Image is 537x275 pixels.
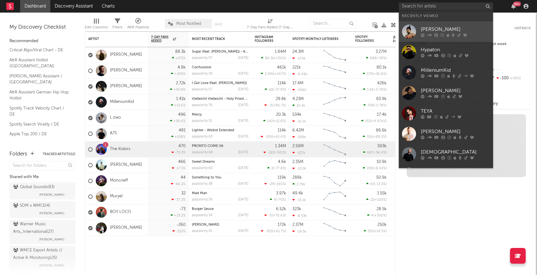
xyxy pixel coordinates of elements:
div: -174k [292,56,306,60]
div: +23.2 % [171,213,186,217]
div: 29.8k [276,97,286,101]
div: +11.6 % [171,103,186,107]
a: TEYA [399,103,493,124]
div: popularity: 55 [192,229,212,233]
span: 152 [365,120,371,123]
span: 142 [267,120,273,123]
div: 7-Day Fans Added (7-Day Fans Added) [247,24,294,31]
span: -59 % [377,57,386,60]
div: WMCE Export Artists // Active & Monitoring ( 25 ) [13,247,70,262]
div: ( ) [366,56,387,60]
a: A&R Assistant Hotlist ([GEOGRAPHIC_DATA]) [9,57,69,70]
div: Hypaton [421,46,490,54]
div: ( ) [363,150,387,154]
div: [DATE] [238,104,248,107]
span: -36.4 % [374,151,386,154]
a: [PERSON_NAME] [110,52,142,58]
a: Spotify Track Velocity Chart / DE [9,105,69,118]
div: [PERSON_NAME] [421,128,490,136]
div: Most Recent Track [192,37,239,41]
div: -73 [179,207,186,211]
div: +249 % [171,72,186,76]
div: [DATE] [238,198,248,201]
a: Mad Man [192,192,207,195]
div: -309k [292,135,306,139]
span: -13.3 % [375,182,386,186]
div: ( ) [366,198,387,202]
a: Spotify Search Virality / DE [9,121,69,128]
div: -100 [489,74,531,82]
div: ( ) [363,103,387,107]
span: +11.8 % [274,120,285,123]
div: 17.4k [377,113,387,117]
a: PRONTO COME VA [192,144,223,148]
div: Mercy [192,113,248,116]
div: ( ) [261,229,286,233]
div: ( ) [363,87,387,92]
div: 119k [278,176,286,180]
div: 28.5k [377,207,387,211]
div: 426k [377,81,387,85]
div: 3.97k [276,191,286,195]
span: +50 % [509,77,521,80]
button: Untrack [514,25,531,31]
div: -37.3 % [171,198,186,202]
div: [DATE] [238,229,248,233]
span: -181 [268,151,274,154]
div: A&R Pipeline [127,24,149,31]
a: Lighter - Wizkid Extended [192,129,234,132]
span: 9 [274,198,276,202]
span: +70.6 % [273,214,285,217]
span: [PERSON_NAME] [39,236,64,243]
span: 316 [367,135,372,139]
div: Edit Columns [85,16,108,34]
div: Spotify Monthly Listeners [292,37,339,41]
span: -77.8 % [274,167,285,170]
div: 77.7 [393,98,418,106]
span: -255 [265,135,272,139]
div: Sugar (feat. Francesco Yates) - ALOK Remix [192,50,248,53]
div: 24.3M [292,50,304,54]
svg: Chart title [321,126,349,142]
div: ( ) [263,150,286,154]
span: +89.2 % [373,135,386,139]
div: 7-Day Fans Added (7-Day Fans Added) [247,16,294,34]
div: ( ) [366,182,387,186]
div: 84.0 [393,161,418,169]
div: 534k [292,113,301,117]
div: ( ) [363,72,387,76]
span: 7-Day Fans Added [151,35,171,43]
div: 86.6k [376,128,387,132]
svg: Chart title [321,110,349,126]
div: Instagram Followers [255,35,277,43]
span: -3 [268,104,272,107]
div: -17.5 % [172,166,186,170]
div: 593k [377,144,387,148]
div: 54.4 [393,177,418,185]
a: Sugar (feat. [PERSON_NAME]) - ALOK Remix [192,50,263,53]
div: ( ) [361,119,387,123]
span: [PERSON_NAME] [39,262,64,269]
div: 10.9k [377,160,387,164]
div: PRONTO COME VA [192,144,248,148]
div: ( ) [364,229,387,233]
div: Mad Man [192,192,248,195]
div: popularity: 63 [192,135,213,138]
svg: Chart title [321,205,349,220]
div: 6.42M [292,128,304,132]
div: [DATE] [238,72,248,76]
div: Confusione [192,66,248,69]
div: 60.8 [393,130,418,137]
div: 4.8k [177,65,186,70]
div: +271 % [172,56,186,60]
a: [PERSON_NAME] [110,68,142,73]
a: Critical Algo/Viral Chart - DE [9,47,69,53]
div: 50.9k [376,176,387,180]
div: -21.1k [292,119,306,123]
a: Vielleicht Vielleicht - Holy Priest & elMefti Remix [192,97,271,101]
div: 66.9 [393,224,418,232]
div: Artist [88,37,135,41]
a: [DEMOGRAPHIC_DATA] [399,144,493,165]
div: -19.5k [292,229,306,233]
div: 47.3 [393,146,418,153]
